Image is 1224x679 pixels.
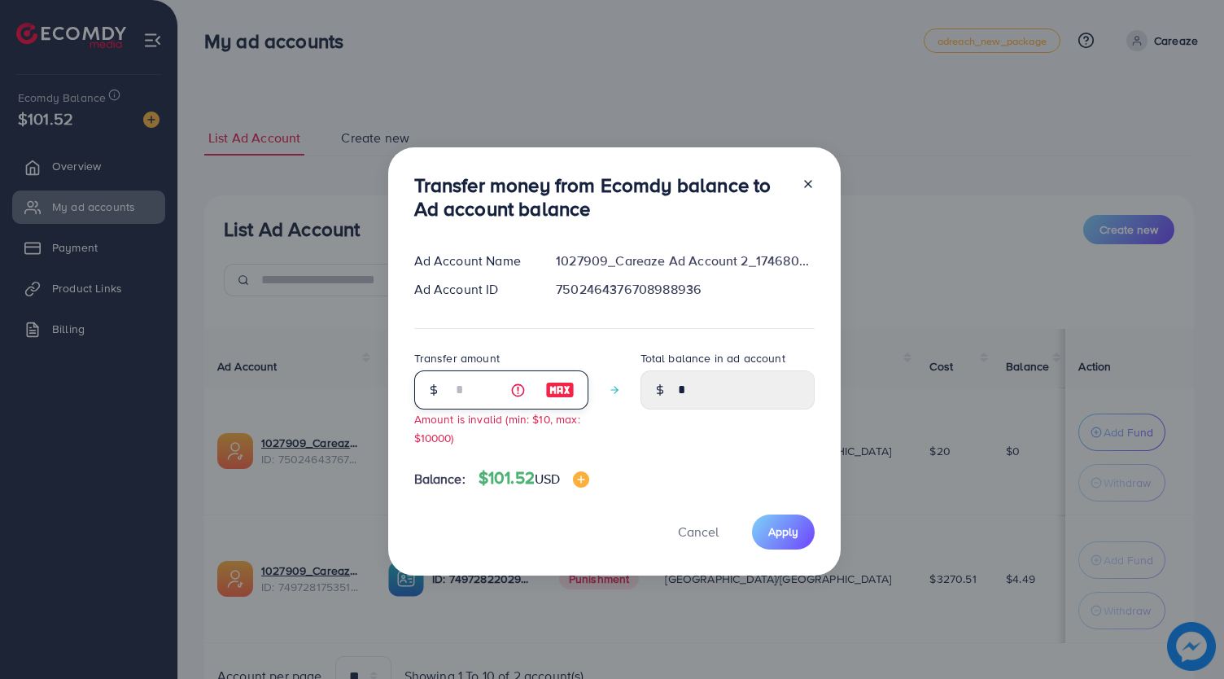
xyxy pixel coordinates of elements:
[640,350,785,366] label: Total balance in ad account
[768,523,798,540] span: Apply
[543,280,827,299] div: 7502464376708988936
[545,380,575,400] img: image
[543,252,827,270] div: 1027909_Careaze Ad Account 2_1746803855755
[401,280,544,299] div: Ad Account ID
[658,515,739,550] button: Cancel
[414,411,580,445] small: Amount is invalid (min: $10, max: $10000)
[479,468,590,488] h4: $101.52
[401,252,544,270] div: Ad Account Name
[678,523,719,541] span: Cancel
[414,350,500,366] label: Transfer amount
[535,470,560,488] span: USD
[414,173,789,221] h3: Transfer money from Ecomdy balance to Ad account balance
[414,470,466,488] span: Balance:
[752,515,815,550] button: Apply
[573,471,589,488] img: image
